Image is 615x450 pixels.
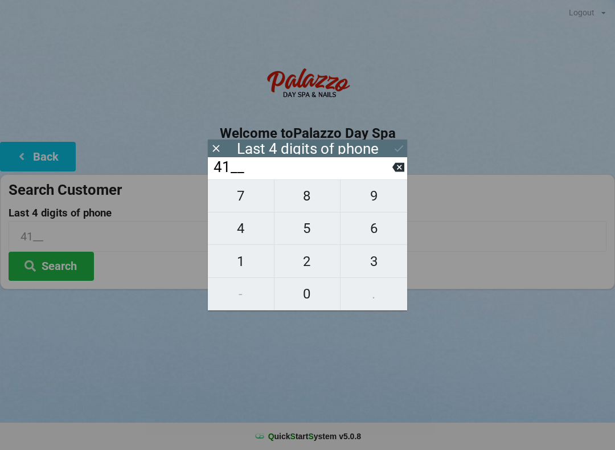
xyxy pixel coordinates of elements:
[341,212,407,245] button: 6
[274,212,341,245] button: 5
[341,179,407,212] button: 9
[341,184,407,208] span: 9
[208,184,274,208] span: 7
[274,249,341,273] span: 2
[274,282,341,306] span: 0
[274,278,341,310] button: 0
[274,184,341,208] span: 8
[208,212,274,245] button: 4
[208,216,274,240] span: 4
[208,249,274,273] span: 1
[208,179,274,212] button: 7
[274,179,341,212] button: 8
[237,143,379,154] div: Last 4 digits of phone
[341,245,407,277] button: 3
[341,216,407,240] span: 6
[274,245,341,277] button: 2
[208,245,274,277] button: 1
[341,249,407,273] span: 3
[274,216,341,240] span: 5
